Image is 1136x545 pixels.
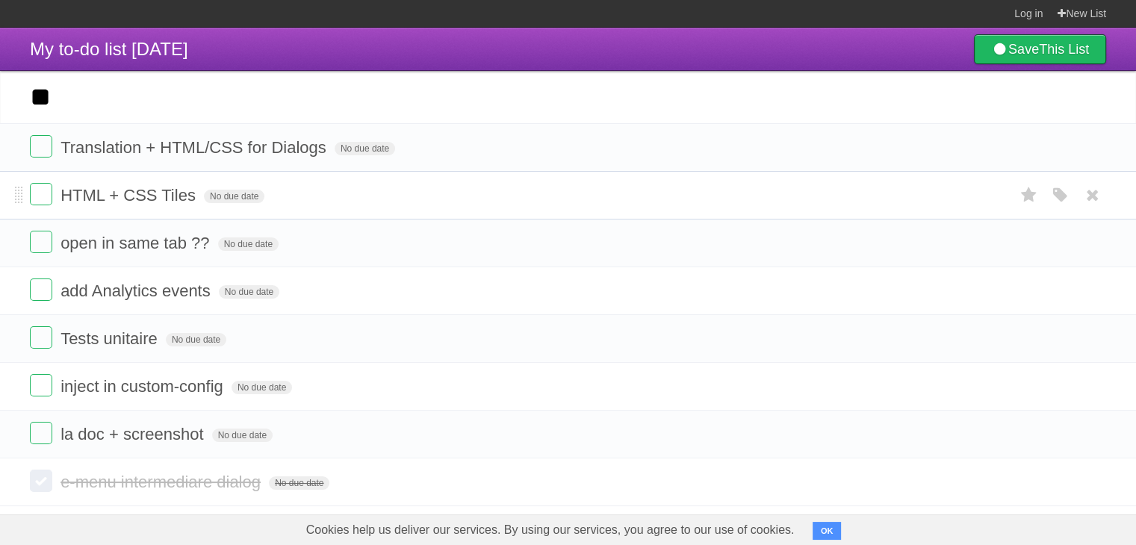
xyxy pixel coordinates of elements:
[60,329,161,348] span: Tests unitaire
[813,522,842,540] button: OK
[212,429,273,442] span: No due date
[269,476,329,490] span: No due date
[218,237,279,251] span: No due date
[30,231,52,253] label: Done
[335,142,395,155] span: No due date
[60,425,207,443] span: la doc + screenshot
[30,39,188,59] span: My to-do list [DATE]
[30,470,52,492] label: Done
[30,135,52,158] label: Done
[1015,183,1043,208] label: Star task
[974,34,1106,64] a: SaveThis List
[204,190,264,203] span: No due date
[30,374,52,396] label: Done
[291,515,810,545] span: Cookies help us deliver our services. By using our services, you agree to our use of cookies.
[60,473,264,491] span: e-menu intermediare dialog
[60,281,214,300] span: add Analytics events
[219,285,279,299] span: No due date
[166,333,226,346] span: No due date
[232,381,292,394] span: No due date
[60,186,199,205] span: HTML + CSS Tiles
[60,377,227,396] span: inject in custom-config
[30,278,52,301] label: Done
[30,422,52,444] label: Done
[30,183,52,205] label: Done
[60,234,213,252] span: open in same tab ??
[60,138,330,157] span: Translation + HTML/CSS for Dialogs
[30,326,52,349] label: Done
[1039,42,1089,57] b: This List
